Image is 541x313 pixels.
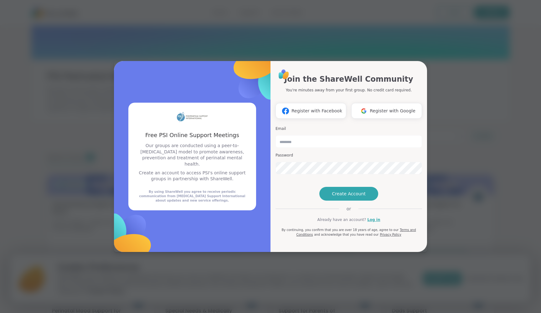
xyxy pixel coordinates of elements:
img: partner logo [177,110,208,124]
button: Register with Facebook [276,103,346,119]
button: Register with Google [351,103,422,119]
p: You're minutes away from your first group. No credit card required. [286,87,412,93]
h3: Email [276,126,422,131]
img: ShareWell Logomark [358,105,370,117]
img: ShareWell Logomark [73,184,179,290]
a: Terms and Conditions [296,228,416,236]
h1: Join the ShareWell Community [284,74,413,85]
span: Create Account [332,191,366,197]
span: Already have an account? [317,217,366,223]
span: and acknowledge that you have read our [314,233,379,236]
img: ShareWell Logomark [206,23,312,129]
span: Register with Google [370,108,415,114]
button: Create Account [319,187,378,201]
h3: Password [276,153,422,158]
a: Log in [367,217,380,223]
h3: Free PSI Online Support Meetings [136,131,249,139]
div: By using ShareWell you agree to receive periodic communication from [MEDICAL_DATA] Support Intern... [136,190,249,203]
p: Create an account to access PSI's online support groups in partnership with ShareWell. [136,170,249,182]
span: or [339,206,358,212]
img: ShareWell Logo [277,67,291,81]
img: ShareWell Logomark [280,105,291,117]
p: Our groups are conducted using a peer-to-[MEDICAL_DATA] model to promote awareness, prevention an... [136,143,249,167]
span: By continuing, you confirm that you are over 18 years of age, agree to our [281,228,399,232]
a: Privacy Policy [380,233,401,236]
span: Register with Facebook [291,108,342,114]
